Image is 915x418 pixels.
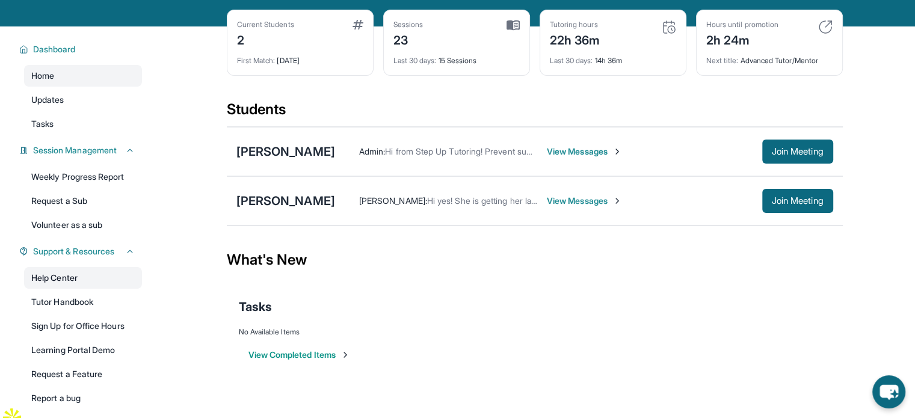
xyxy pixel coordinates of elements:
[393,49,520,66] div: 15 Sessions
[24,65,142,87] a: Home
[31,94,64,106] span: Updates
[427,195,628,206] span: Hi yes! She is getting her laptop right now thank you!
[24,113,142,135] a: Tasks
[31,70,54,82] span: Home
[550,29,600,49] div: 22h 36m
[24,315,142,337] a: Sign Up for Office Hours
[236,143,335,160] div: [PERSON_NAME]
[547,195,622,207] span: View Messages
[507,20,520,31] img: card
[706,20,778,29] div: Hours until promotion
[393,20,424,29] div: Sessions
[762,189,833,213] button: Join Meeting
[872,375,905,408] button: chat-button
[237,20,294,29] div: Current Students
[239,327,831,337] div: No Available Items
[706,56,739,65] span: Next title :
[550,20,600,29] div: Tutoring hours
[772,197,824,204] span: Join Meeting
[33,144,117,156] span: Session Management
[33,43,76,55] span: Dashboard
[28,144,135,156] button: Session Management
[31,118,54,130] span: Tasks
[24,89,142,111] a: Updates
[612,147,622,156] img: Chevron-Right
[706,29,778,49] div: 2h 24m
[359,146,385,156] span: Admin :
[24,166,142,188] a: Weekly Progress Report
[818,20,833,34] img: card
[393,56,437,65] span: Last 30 days :
[248,349,350,361] button: View Completed Items
[227,100,843,126] div: Students
[547,146,622,158] span: View Messages
[24,291,142,313] a: Tutor Handbook
[612,196,622,206] img: Chevron-Right
[706,49,833,66] div: Advanced Tutor/Mentor
[227,233,843,286] div: What's New
[236,192,335,209] div: [PERSON_NAME]
[237,49,363,66] div: [DATE]
[550,49,676,66] div: 14h 36m
[359,195,427,206] span: [PERSON_NAME] :
[28,245,135,257] button: Support & Resources
[24,387,142,409] a: Report a bug
[28,43,135,55] button: Dashboard
[762,140,833,164] button: Join Meeting
[24,190,142,212] a: Request a Sub
[353,20,363,29] img: card
[237,56,276,65] span: First Match :
[772,148,824,155] span: Join Meeting
[393,29,424,49] div: 23
[24,267,142,289] a: Help Center
[550,56,593,65] span: Last 30 days :
[24,214,142,236] a: Volunteer as a sub
[33,245,114,257] span: Support & Resources
[237,29,294,49] div: 2
[24,363,142,385] a: Request a Feature
[662,20,676,34] img: card
[24,339,142,361] a: Learning Portal Demo
[239,298,272,315] span: Tasks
